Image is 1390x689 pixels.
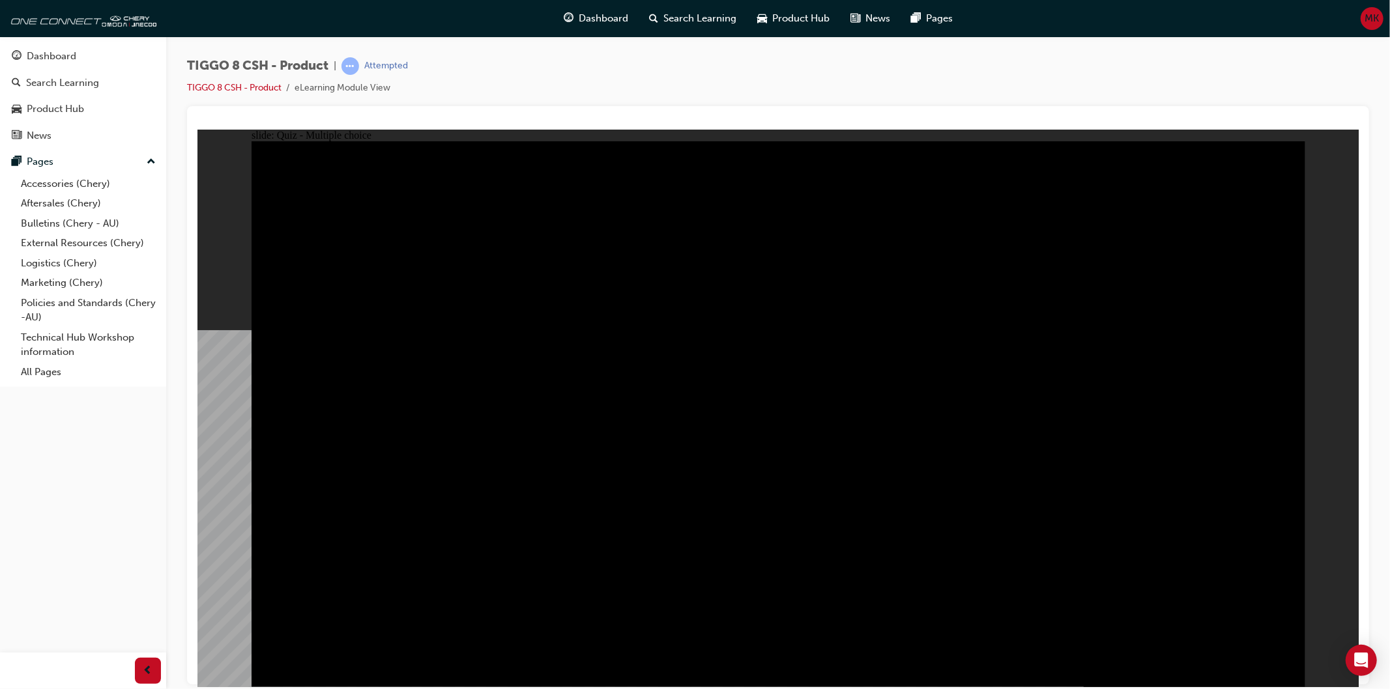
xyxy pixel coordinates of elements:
[927,11,953,26] span: Pages
[7,5,156,31] img: oneconnect
[12,130,22,142] span: news-icon
[12,156,22,168] span: pages-icon
[758,10,768,27] span: car-icon
[187,82,282,93] a: TIGGO 8 CSH - Product
[341,57,359,75] span: learningRecordVerb_ATTEMPT-icon
[16,253,161,274] a: Logistics (Chery)
[5,150,161,174] button: Pages
[851,10,861,27] span: news-icon
[334,59,336,74] span: |
[12,51,22,63] span: guage-icon
[16,293,161,328] a: Policies and Standards (Chery -AU)
[16,193,161,214] a: Aftersales (Chery)
[16,328,161,362] a: Technical Hub Workshop information
[364,60,408,72] div: Attempted
[27,128,51,143] div: News
[841,5,901,32] a: news-iconNews
[564,10,574,27] span: guage-icon
[639,5,747,32] a: search-iconSearch Learning
[866,11,891,26] span: News
[747,5,841,32] a: car-iconProduct Hub
[1365,11,1380,26] span: MK
[27,102,84,117] div: Product Hub
[16,273,161,293] a: Marketing (Chery)
[773,11,830,26] span: Product Hub
[27,49,76,64] div: Dashboard
[12,77,21,89] span: search-icon
[5,97,161,121] a: Product Hub
[912,10,921,27] span: pages-icon
[16,214,161,234] a: Bulletins (Chery - AU)
[5,124,161,148] a: News
[26,76,99,91] div: Search Learning
[187,59,328,74] span: TIGGO 8 CSH - Product
[5,42,161,150] button: DashboardSearch LearningProduct HubNews
[27,154,53,169] div: Pages
[5,44,161,68] a: Dashboard
[1361,7,1383,30] button: MK
[5,71,161,95] a: Search Learning
[147,154,156,171] span: up-icon
[295,81,390,96] li: eLearning Module View
[650,10,659,27] span: search-icon
[16,362,161,382] a: All Pages
[1346,645,1377,676] div: Open Intercom Messenger
[143,663,153,679] span: prev-icon
[16,174,161,194] a: Accessories (Chery)
[554,5,639,32] a: guage-iconDashboard
[16,233,161,253] a: External Resources (Chery)
[901,5,964,32] a: pages-iconPages
[12,104,22,115] span: car-icon
[664,11,737,26] span: Search Learning
[579,11,629,26] span: Dashboard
